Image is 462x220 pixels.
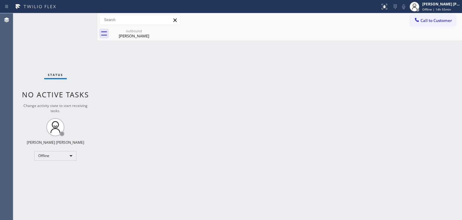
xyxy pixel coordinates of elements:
div: [PERSON_NAME] [PERSON_NAME] [27,140,84,145]
div: Marlene Onana [111,27,157,40]
span: Status [48,73,63,77]
span: Change activity state to start receiving tasks. [23,103,88,113]
div: Offline [34,151,76,161]
div: [PERSON_NAME] [PERSON_NAME] [422,2,460,7]
span: Offline | 14h 55min [422,7,451,11]
span: No active tasks [22,90,89,99]
div: [PERSON_NAME] [111,33,157,39]
button: Call to Customer [410,15,456,26]
button: Mute [399,2,408,11]
div: outbound [111,29,157,33]
input: Search [100,15,180,25]
span: Call to Customer [420,18,452,23]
